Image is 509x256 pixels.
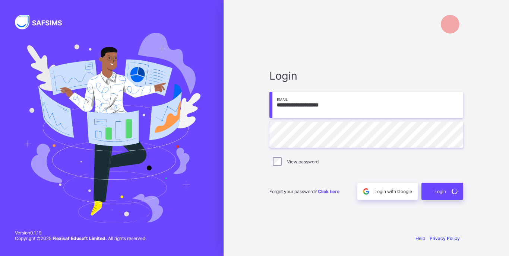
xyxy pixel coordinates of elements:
[362,187,370,196] img: google.396cfc9801f0270233282035f929180a.svg
[23,33,200,223] img: Hero Image
[415,236,425,241] a: Help
[15,15,71,29] img: SAFSIMS Logo
[430,236,460,241] a: Privacy Policy
[269,189,339,194] span: Forgot your password?
[434,189,446,194] span: Login
[15,236,146,241] span: Copyright © 2025 All rights reserved.
[374,189,412,194] span: Login with Google
[269,69,463,82] span: Login
[318,189,339,194] a: Click here
[53,236,107,241] strong: Flexisaf Edusoft Limited.
[287,159,319,164] label: View password
[15,230,146,236] span: Version 0.1.19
